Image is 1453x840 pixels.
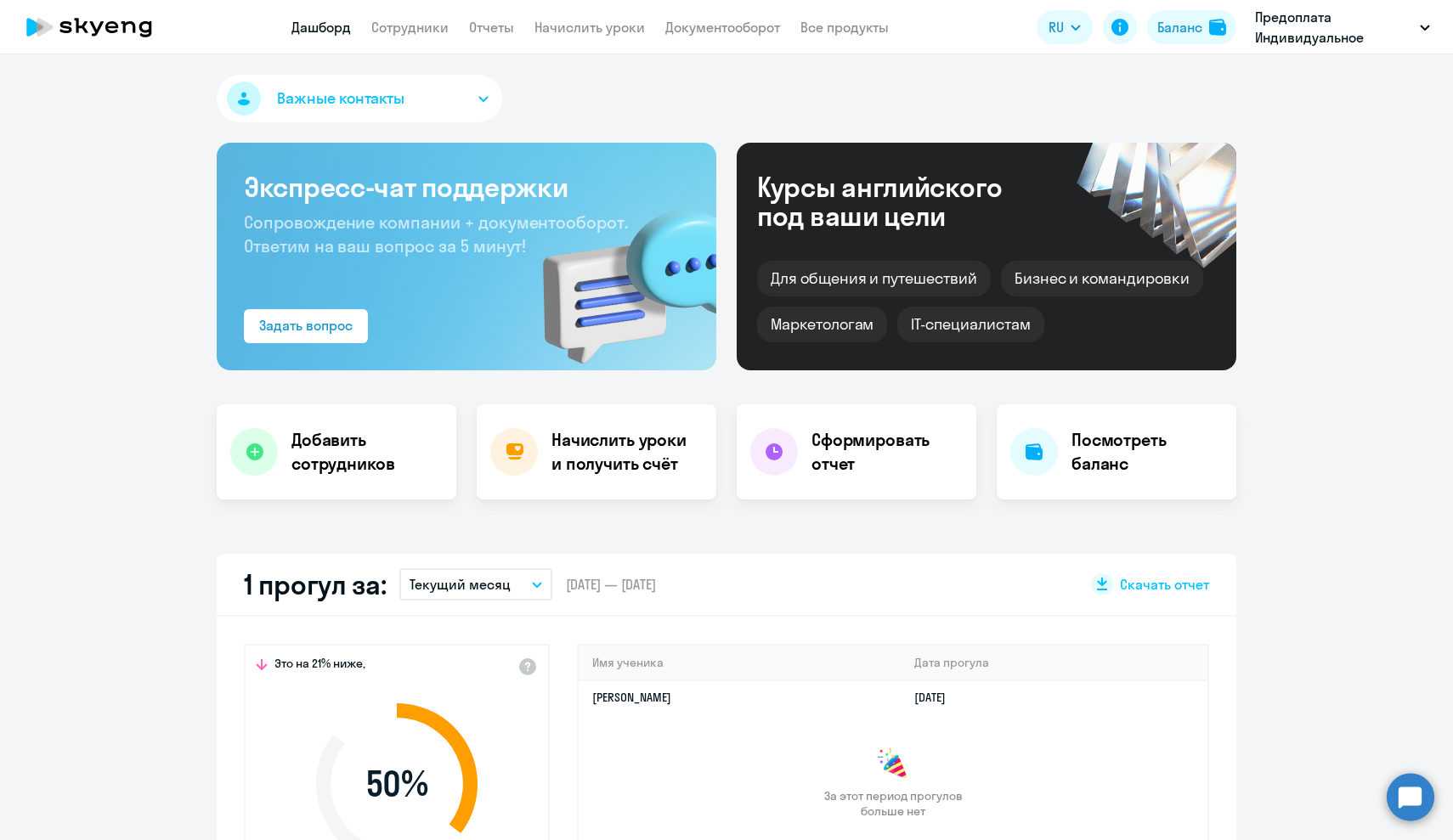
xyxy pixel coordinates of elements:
[914,690,959,705] a: [DATE]
[299,764,495,804] span: 50 %
[1209,19,1226,36] img: balance
[1255,7,1413,48] p: Предоплата Индивидуальное обучение, ДМТ ООО
[244,170,689,204] h3: Экспресс-чат поддержки
[579,646,901,680] th: Имя ученика
[1247,7,1439,48] button: Предоплата Индивидуальное обучение, ДМТ ООО
[1120,575,1209,594] span: Скачать отчет
[469,19,514,36] a: Отчеты
[244,211,628,257] span: Сопровождение компании + документооборот. Ответим на ваш вопрос за 5 минут!
[665,19,780,36] a: Документооборот
[291,19,351,36] a: Дашборд
[217,75,502,122] button: Важные контакты
[244,309,368,343] button: Задать вопрос
[566,575,656,594] span: [DATE] — [DATE]
[901,646,1207,680] th: Дата прогула
[811,428,963,476] h4: Сформировать отчет
[1001,261,1203,296] div: Бизнес и командировки
[1049,17,1064,37] span: RU
[291,428,443,476] h4: Добавить сотрудников
[274,656,365,676] span: Это на 21% ниже,
[534,19,645,36] a: Начислить уроки
[1157,17,1202,37] div: Баланс
[757,261,991,296] div: Для общения и путешествий
[277,87,404,110] span: Важные контакты
[1147,10,1236,44] button: Балансbalance
[1071,428,1223,476] h4: Посмотреть баланс
[876,747,910,781] img: congrats
[822,788,964,819] span: За этот период прогулов больше нет
[259,315,353,335] div: Задать вопрос
[244,567,386,601] h2: 1 прогул за:
[371,19,449,36] a: Сотрудники
[1037,10,1093,44] button: RU
[518,179,716,370] img: bg-img
[757,172,1048,230] div: Курсы английского под ваши цели
[592,690,671,705] a: [PERSON_NAME]
[800,19,889,36] a: Все продукты
[897,307,1043,342] div: IT-специалистам
[410,574,511,595] p: Текущий месяц
[399,568,552,600] button: Текущий месяц
[757,307,887,342] div: Маркетологам
[551,428,699,476] h4: Начислить уроки и получить счёт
